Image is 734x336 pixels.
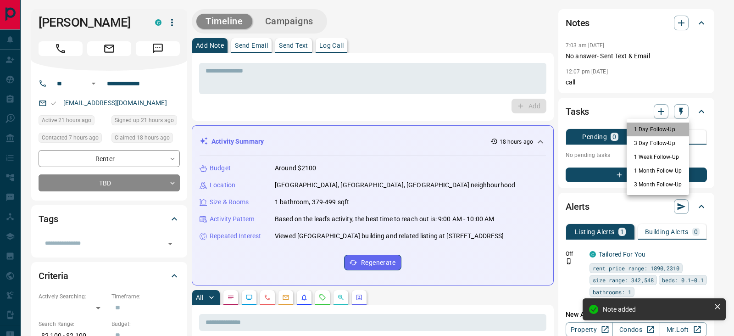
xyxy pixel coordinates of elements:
[627,164,689,178] li: 1 Month Follow-Up
[603,306,710,313] div: Note added
[627,123,689,136] li: 1 Day Follow-Up
[627,178,689,191] li: 3 Month Follow-Up
[627,136,689,150] li: 3 Day Follow-Up
[627,150,689,164] li: 1 Week Follow-Up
